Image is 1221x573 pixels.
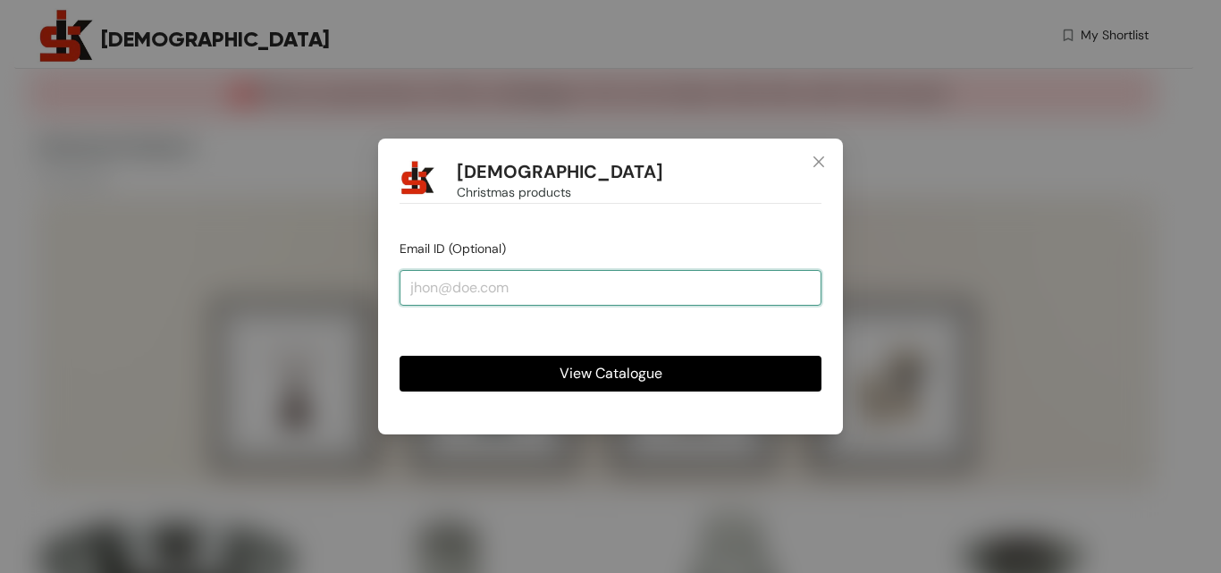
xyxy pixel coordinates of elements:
span: Email ID (Optional) [400,240,506,257]
span: Christmas products [457,182,571,202]
button: View Catalogue [400,356,821,392]
span: close [812,155,826,169]
h1: [DEMOGRAPHIC_DATA] [457,161,663,183]
img: Buyer Portal [400,160,435,196]
input: jhon@doe.com [400,270,821,306]
span: View Catalogue [560,362,662,384]
button: Close [795,139,843,187]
